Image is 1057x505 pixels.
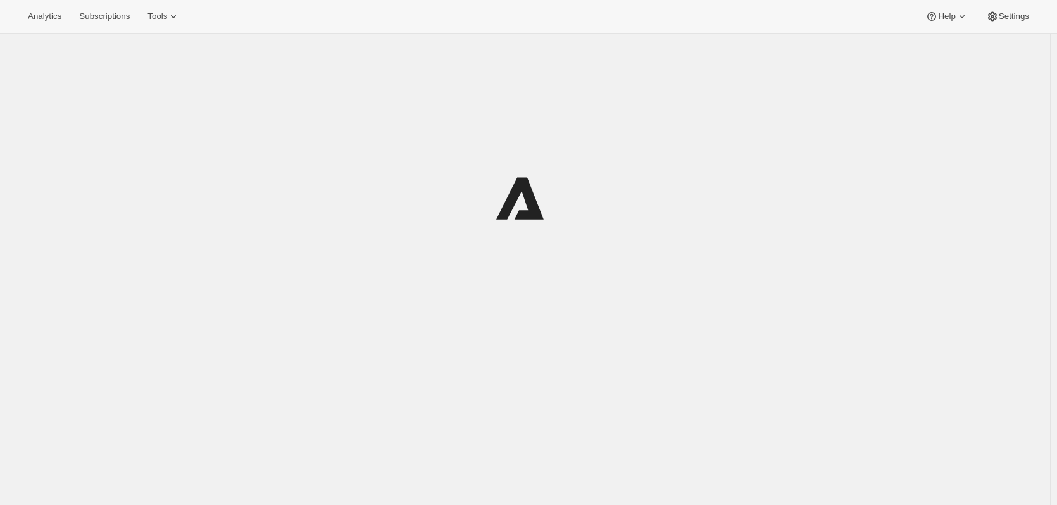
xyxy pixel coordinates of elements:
[79,11,130,22] span: Subscriptions
[20,8,69,25] button: Analytics
[979,8,1037,25] button: Settings
[999,11,1029,22] span: Settings
[147,11,167,22] span: Tools
[140,8,187,25] button: Tools
[918,8,975,25] button: Help
[72,8,137,25] button: Subscriptions
[938,11,955,22] span: Help
[28,11,61,22] span: Analytics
